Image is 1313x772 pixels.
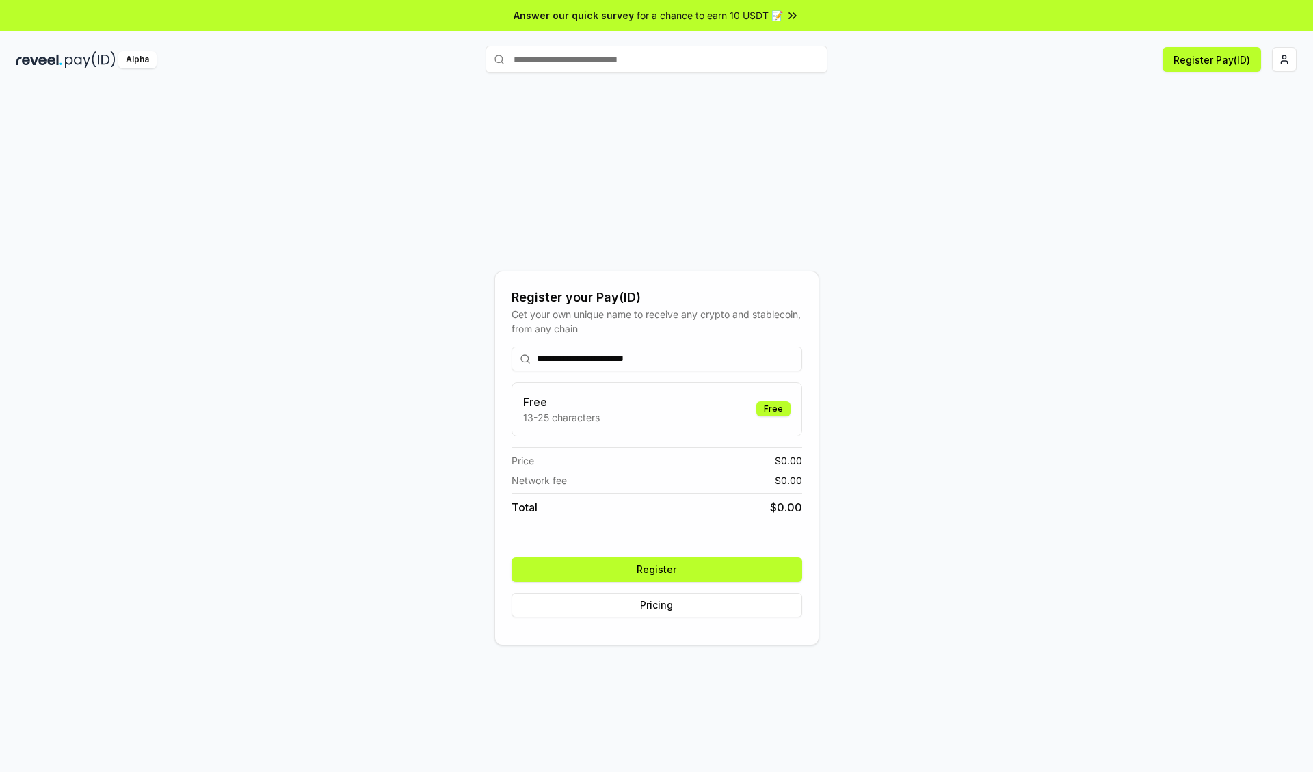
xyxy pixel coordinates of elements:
[512,473,567,488] span: Network fee
[756,401,791,416] div: Free
[775,453,802,468] span: $ 0.00
[512,593,802,617] button: Pricing
[512,288,802,307] div: Register your Pay(ID)
[523,410,600,425] p: 13-25 characters
[16,51,62,68] img: reveel_dark
[770,499,802,516] span: $ 0.00
[514,8,634,23] span: Answer our quick survey
[65,51,116,68] img: pay_id
[523,394,600,410] h3: Free
[512,557,802,582] button: Register
[512,499,538,516] span: Total
[637,8,783,23] span: for a chance to earn 10 USDT 📝
[512,307,802,336] div: Get your own unique name to receive any crypto and stablecoin, from any chain
[118,51,157,68] div: Alpha
[775,473,802,488] span: $ 0.00
[512,453,534,468] span: Price
[1163,47,1261,72] button: Register Pay(ID)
